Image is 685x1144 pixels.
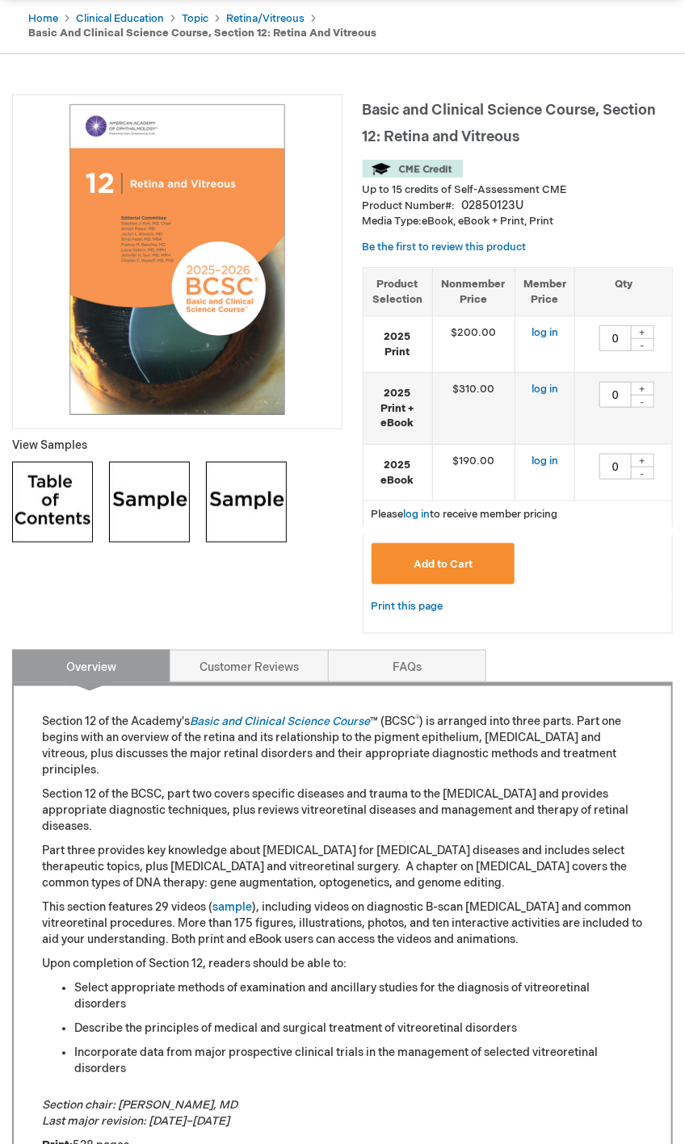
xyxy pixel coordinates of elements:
th: Qty [574,268,672,316]
p: eBook, eBook + Print, Print [363,214,673,229]
p: Part three provides key knowledge about [MEDICAL_DATA] for [MEDICAL_DATA] diseases and includes s... [42,844,643,892]
div: - [630,467,654,480]
a: Overview [12,650,170,682]
a: log in [404,508,431,521]
strong: Product Number [363,199,456,212]
p: Upon completion of Section 12, readers should be able to: [42,957,643,973]
input: Qty [599,325,632,351]
p: Section 12 of the BCSC, part two covers specific diseases and trauma to the [MEDICAL_DATA] and pr... [42,787,643,836]
div: 02850123U [462,198,524,214]
input: Qty [599,454,632,480]
div: + [630,325,654,339]
a: Home [28,12,58,25]
strong: Media Type: [363,215,422,228]
th: Product Selection [364,268,432,316]
img: Basic and Clinical Science Course, Section 12: Retina and Vitreous [21,103,334,416]
li: Incorporate data from major prospective clinical trials in the management of selected vitreoretin... [74,1046,643,1078]
li: Describe the principles of medical and surgical treatment of vitreoretinal disorders [74,1021,643,1037]
p: This section features 29 videos ( ), including videos on diagnostic B-scan [MEDICAL_DATA] and com... [42,900,643,949]
a: Customer Reviews [170,650,328,682]
a: Topic [182,12,208,25]
a: FAQs [328,650,486,682]
td: $310.00 [432,373,515,445]
strong: 2025 eBook [372,458,424,488]
th: Member Price [515,268,574,316]
a: Clinical Education [76,12,164,25]
div: + [630,382,654,396]
strong: 2025 Print [372,329,424,359]
button: Add to Cart [372,543,515,585]
strong: 2025 Print + eBook [372,386,424,431]
input: Qty [599,382,632,408]
img: Click to view [109,462,190,543]
img: Click to view [12,462,93,543]
a: log in [532,455,558,467]
p: Section 12 of the Academy's ™ (BCSC ) is arranged into three parts. Part one begins with an overv... [42,714,643,779]
div: + [630,454,654,467]
span: Add to Cart [414,558,473,571]
li: Select appropriate methods of examination and ancillary studies for the diagnosis of vitreoretina... [74,981,643,1013]
span: Basic and Clinical Science Course, Section 12: Retina and Vitreous [363,102,657,145]
a: Print this page [372,597,443,617]
a: log in [532,326,558,339]
a: Be the first to review this product [363,241,527,254]
img: Click to view [206,462,287,543]
td: $200.00 [432,316,515,373]
strong: Basic and Clinical Science Course, Section 12: Retina and Vitreous [28,27,376,40]
img: CME Credit [363,160,463,178]
a: Basic and Clinical Science Course [190,715,370,729]
span: Please to receive member pricing [372,508,558,521]
a: log in [532,383,558,396]
a: sample [212,901,252,915]
sup: ® [415,714,419,724]
div: - [630,395,654,408]
em: Section chair: [PERSON_NAME], MD Last major revision: [DATE]–[DATE] [42,1099,237,1129]
li: Up to 15 credits of Self-Assessment CME [363,182,673,198]
a: Retina/Vitreous [226,12,305,25]
th: Nonmember Price [432,268,515,316]
p: View Samples [12,438,342,454]
div: - [630,338,654,351]
td: $190.00 [432,445,515,501]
